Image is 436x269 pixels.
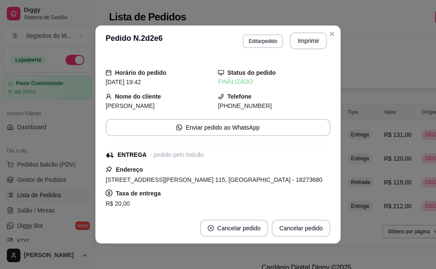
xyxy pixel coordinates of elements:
[218,70,224,76] span: desktop
[106,79,141,85] span: [DATE] 19:42
[106,93,112,99] span: user
[325,27,339,41] button: Close
[106,32,163,49] h3: Pedido N. 2d2e6
[115,69,166,76] strong: Horário do pedido
[290,32,327,49] button: Imprimir
[218,102,272,109] span: [PHONE_NUMBER]
[176,125,182,130] span: whats-app
[106,119,330,136] button: whats-appEnviar pedido ao WhatsApp
[218,93,224,99] span: phone
[106,200,130,207] span: R$ 20,00
[106,102,155,109] span: [PERSON_NAME]
[218,77,330,86] div: FINALIZADO
[150,150,204,159] div: - pedido pelo balcão
[115,93,161,100] strong: Nome do cliente
[106,176,322,183] span: [STREET_ADDRESS][PERSON_NAME] 115, [GEOGRAPHIC_DATA] - 18273680
[272,220,330,237] button: Cancelar pedido
[200,220,268,237] button: close-circleCancelar pedido
[243,34,283,48] button: Editarpedido
[106,70,112,76] span: calendar
[227,93,252,100] strong: Telefone
[106,190,112,196] span: dollar
[118,150,146,159] div: ENTREGA
[189,209,247,226] button: Copiar Endereço
[208,225,214,231] span: close-circle
[227,69,276,76] strong: Status do pedido
[116,190,161,197] strong: Taxa de entrega
[116,166,143,173] strong: Endereço
[106,166,112,173] span: pushpin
